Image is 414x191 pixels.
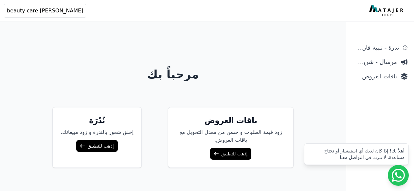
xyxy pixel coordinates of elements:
[353,43,399,52] span: ندرة - تنبية قارب علي النفاذ
[7,7,83,15] span: [PERSON_NAME] beauty care
[176,128,285,144] p: زود قيمة الطلبات و حسن من معدل التحويل مغ باقات العروض.
[308,148,405,161] div: أهلاً بك! إذا كان لديك أي استفسار أو تحتاج مساعدة، لا تتردد في التواصل معنا
[6,68,341,81] h1: مرحباً بك
[76,140,117,152] a: إذهب للتطبيق
[61,115,134,126] h5: نُدْرَة
[61,128,134,136] p: إخلق شعور بالندرة و زود مبيعاتك.
[210,148,251,160] a: إذهب للتطبيق
[353,57,397,67] span: مرسال - شريط دعاية
[4,4,86,18] button: [PERSON_NAME] beauty care
[176,115,285,126] h5: باقات العروض
[353,72,397,81] span: باقات العروض
[369,5,405,17] img: MatajerTech Logo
